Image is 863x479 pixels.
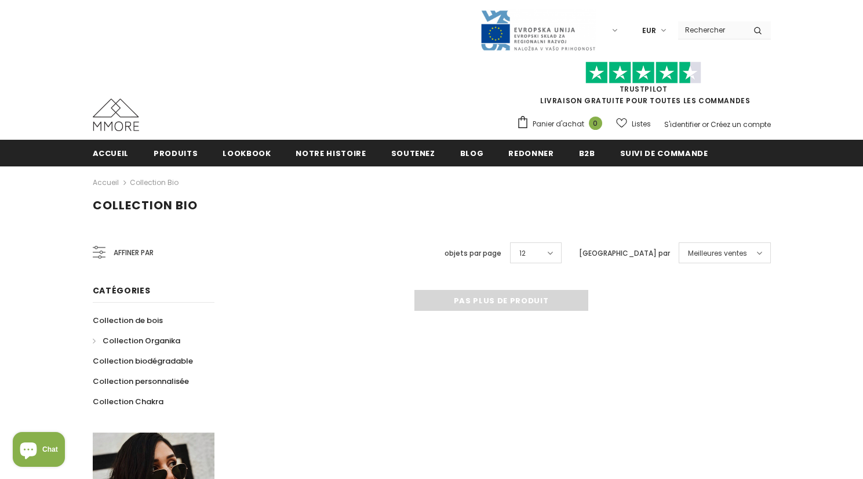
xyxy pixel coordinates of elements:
[93,197,198,213] span: Collection Bio
[130,177,179,187] a: Collection Bio
[93,396,163,407] span: Collection Chakra
[519,248,526,259] span: 12
[154,148,198,159] span: Produits
[579,148,595,159] span: B2B
[93,355,193,366] span: Collection biodégradable
[93,140,129,166] a: Accueil
[460,140,484,166] a: Blog
[93,148,129,159] span: Accueil
[620,140,708,166] a: Suivi de commande
[93,371,189,391] a: Collection personnalisée
[93,99,139,131] img: Cas MMORE
[93,285,151,296] span: Catégories
[508,140,554,166] a: Redonner
[508,148,554,159] span: Redonner
[516,67,771,106] span: LIVRAISON GRATUITE POUR TOUTES LES COMMANDES
[93,310,163,331] a: Collection de bois
[114,246,154,259] span: Affiner par
[93,315,163,326] span: Collection de bois
[296,140,366,166] a: Notre histoire
[445,248,501,259] label: objets par page
[460,148,484,159] span: Blog
[533,118,584,130] span: Panier d'achat
[632,118,651,130] span: Listes
[678,21,745,38] input: Search Site
[391,148,435,159] span: soutenez
[296,148,366,159] span: Notre histoire
[480,9,596,52] img: Javni Razpis
[9,432,68,470] inbox-online-store-chat: Shopify online store chat
[223,148,271,159] span: Lookbook
[516,115,608,133] a: Panier d'achat 0
[391,140,435,166] a: soutenez
[642,25,656,37] span: EUR
[585,61,701,84] img: Faites confiance aux étoiles pilotes
[702,119,709,129] span: or
[620,84,668,94] a: TrustPilot
[223,140,271,166] a: Lookbook
[664,119,700,129] a: S'identifier
[480,25,596,35] a: Javni Razpis
[93,351,193,371] a: Collection biodégradable
[620,148,708,159] span: Suivi de commande
[154,140,198,166] a: Produits
[93,176,119,190] a: Accueil
[711,119,771,129] a: Créez un compte
[93,376,189,387] span: Collection personnalisée
[93,391,163,412] a: Collection Chakra
[579,248,670,259] label: [GEOGRAPHIC_DATA] par
[579,140,595,166] a: B2B
[103,335,180,346] span: Collection Organika
[93,331,180,351] a: Collection Organika
[589,117,602,130] span: 0
[616,114,651,134] a: Listes
[688,248,747,259] span: Meilleures ventes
